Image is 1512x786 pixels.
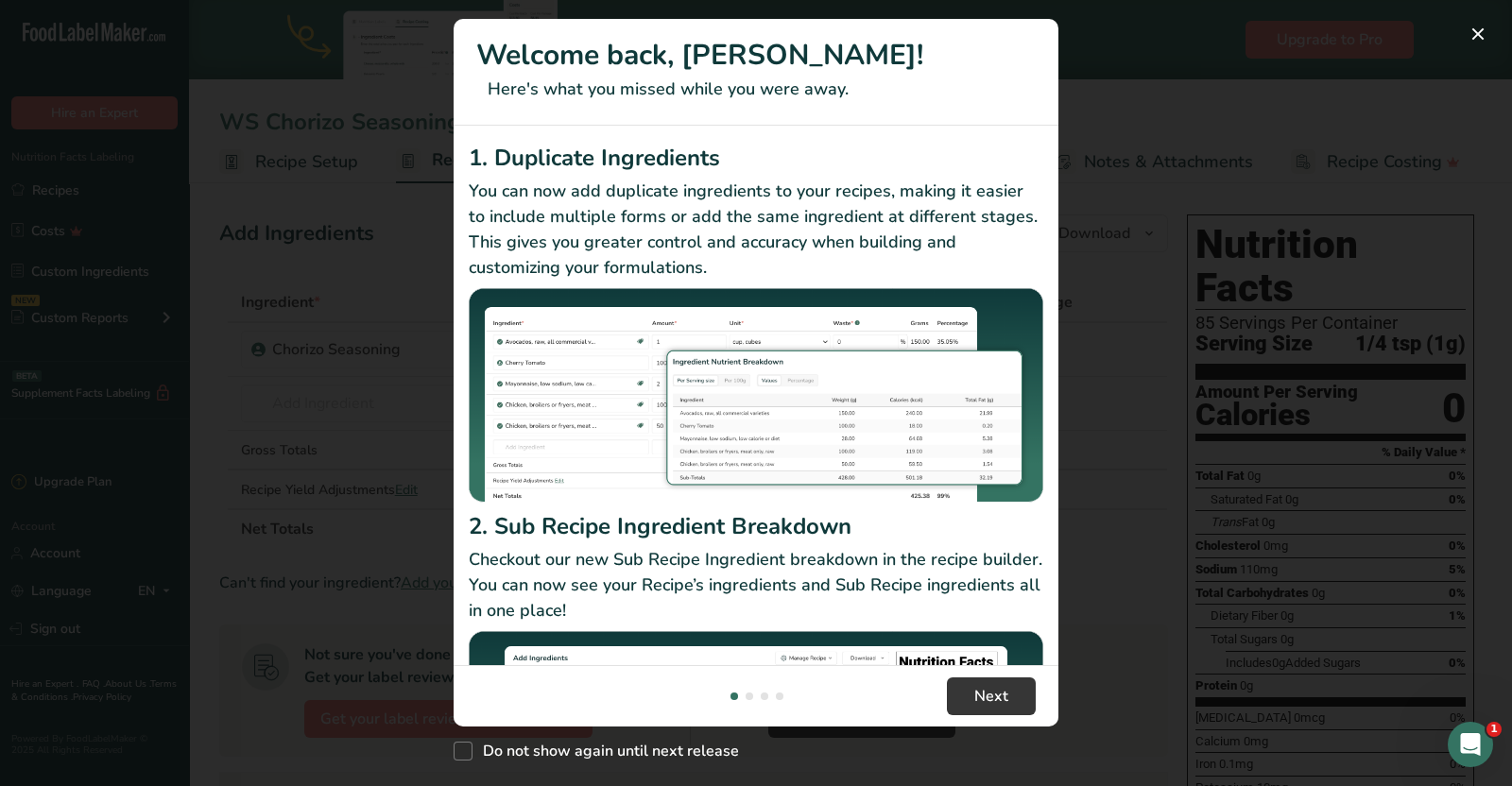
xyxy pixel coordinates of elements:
[974,685,1008,708] span: Next
[469,509,1043,543] h2: 2. Sub Recipe Ingredient Breakdown
[1486,722,1502,737] span: 1
[1448,722,1493,767] iframe: Intercom live chat
[469,141,1043,175] h2: 1. Duplicate Ingredients
[476,34,1036,77] h1: Welcome back, [PERSON_NAME]!
[947,677,1036,715] button: Next
[472,742,739,760] span: Do not show again until next release
[469,288,1043,503] img: Duplicate Ingredients
[469,179,1043,281] p: You can now add duplicate ingredients to your recipes, making it easier to include multiple forms...
[469,547,1043,624] p: Checkout our new Sub Recipe Ingredient breakdown in the recipe builder. You can now see your Reci...
[476,77,1036,102] p: Here's what you missed while you were away.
